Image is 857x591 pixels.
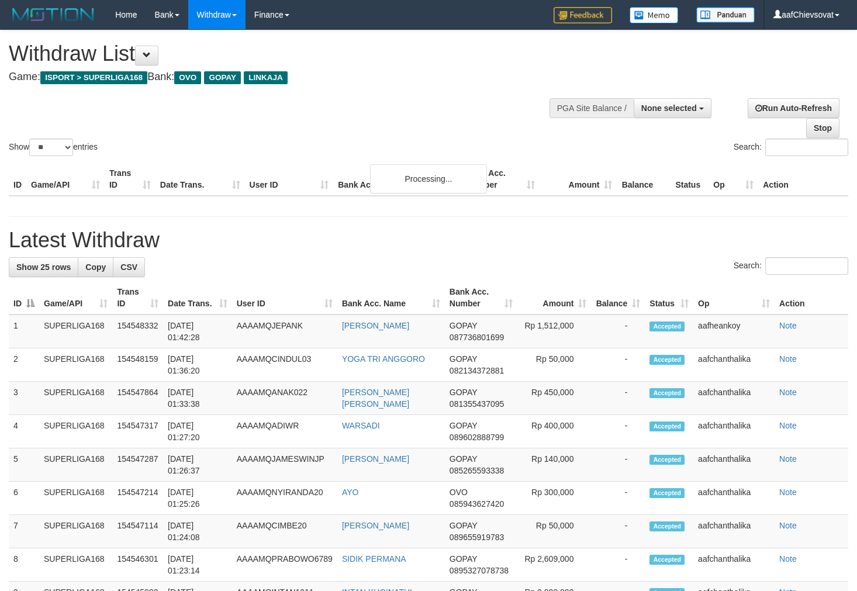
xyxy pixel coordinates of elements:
[112,415,163,448] td: 154547317
[112,348,163,382] td: 154548159
[112,314,163,348] td: 154548332
[779,488,797,497] a: Note
[112,515,163,548] td: 154547114
[163,548,232,582] td: [DATE] 01:23:14
[232,515,337,548] td: AAAAMQCIMBE20
[450,421,477,430] span: GOPAY
[39,482,112,515] td: SUPERLIGA168
[634,98,711,118] button: None selected
[342,554,406,564] a: SIDIK PERMANA
[112,281,163,314] th: Trans ID: activate to sort column ascending
[591,515,645,548] td: -
[9,548,39,582] td: 8
[693,348,775,382] td: aafchanthalika
[591,382,645,415] td: -
[641,103,697,113] span: None selected
[232,281,337,314] th: User ID: activate to sort column ascending
[775,281,848,314] th: Action
[649,521,685,531] span: Accepted
[591,281,645,314] th: Balance: activate to sort column ascending
[112,482,163,515] td: 154547214
[163,348,232,382] td: [DATE] 01:36:20
[630,7,679,23] img: Button%20Memo.svg
[591,348,645,382] td: -
[9,448,39,482] td: 5
[554,7,612,23] img: Feedback.jpg
[779,354,797,364] a: Note
[671,163,709,196] th: Status
[765,257,848,275] input: Search:
[649,455,685,465] span: Accepted
[39,281,112,314] th: Game/API: activate to sort column ascending
[39,348,112,382] td: SUPERLIGA168
[9,6,98,23] img: MOTION_logo.png
[112,448,163,482] td: 154547287
[39,548,112,582] td: SUPERLIGA168
[450,433,504,442] span: Copy 089602888799 to clipboard
[462,163,540,196] th: Bank Acc. Number
[693,548,775,582] td: aafchanthalika
[342,421,380,430] a: WARSADI
[748,98,839,118] a: Run Auto-Refresh
[517,415,592,448] td: Rp 400,000
[517,482,592,515] td: Rp 300,000
[113,257,145,277] a: CSV
[342,321,409,330] a: [PERSON_NAME]
[342,354,425,364] a: YOGA TRI ANGGORO
[779,554,797,564] a: Note
[39,515,112,548] td: SUPERLIGA168
[779,521,797,530] a: Note
[232,448,337,482] td: AAAAMQJAMESWINJP
[450,321,477,330] span: GOPAY
[29,139,73,156] select: Showentries
[734,257,848,275] label: Search:
[693,482,775,515] td: aafchanthalika
[39,448,112,482] td: SUPERLIGA168
[40,71,147,84] span: ISPORT > SUPERLIGA168
[540,163,617,196] th: Amount
[163,415,232,448] td: [DATE] 01:27:20
[9,314,39,348] td: 1
[232,548,337,582] td: AAAAMQPRABOWO6789
[112,382,163,415] td: 154547864
[9,42,559,65] h1: Withdraw List
[649,388,685,398] span: Accepted
[342,388,409,409] a: [PERSON_NAME] [PERSON_NAME]
[26,163,105,196] th: Game/API
[112,548,163,582] td: 154546301
[693,415,775,448] td: aafchanthalika
[779,321,797,330] a: Note
[232,415,337,448] td: AAAAMQADIWR
[591,448,645,482] td: -
[39,382,112,415] td: SUPERLIGA168
[517,515,592,548] td: Rp 50,000
[693,281,775,314] th: Op: activate to sort column ascending
[591,415,645,448] td: -
[591,482,645,515] td: -
[693,382,775,415] td: aafchanthalika
[342,521,409,530] a: [PERSON_NAME]
[517,548,592,582] td: Rp 2,609,000
[649,322,685,331] span: Accepted
[450,333,504,342] span: Copy 087736801699 to clipboard
[591,314,645,348] td: -
[163,281,232,314] th: Date Trans.: activate to sort column ascending
[693,515,775,548] td: aafchanthalika
[9,229,848,252] h1: Latest Withdraw
[649,355,685,365] span: Accepted
[649,488,685,498] span: Accepted
[9,71,559,83] h4: Game: Bank:
[550,98,634,118] div: PGA Site Balance /
[39,415,112,448] td: SUPERLIGA168
[450,554,477,564] span: GOPAY
[779,388,797,397] a: Note
[450,366,504,375] span: Copy 082134372881 to clipboard
[232,314,337,348] td: AAAAMQJEPANK
[163,382,232,415] td: [DATE] 01:33:38
[709,163,758,196] th: Op
[649,555,685,565] span: Accepted
[649,421,685,431] span: Accepted
[765,139,848,156] input: Search:
[9,382,39,415] td: 3
[450,399,504,409] span: Copy 081355437095 to clipboard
